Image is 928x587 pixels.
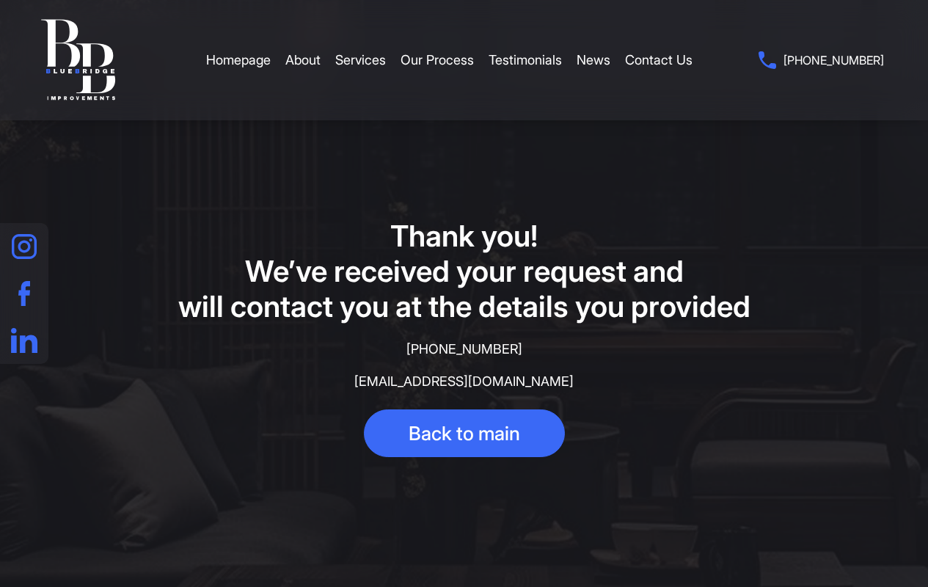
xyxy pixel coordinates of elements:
[364,409,565,457] a: Back to main
[783,50,884,70] span: [PHONE_NUMBER]
[354,373,574,389] a: [EMAIL_ADDRESS][DOMAIN_NAME]
[406,341,522,357] a: [PHONE_NUMBER]
[489,38,562,82] a: Testimonials
[401,38,474,82] a: Our Process
[625,38,693,82] a: Contact Us
[335,38,386,82] a: Services
[134,219,794,324] h1: Thank you! We’ve received your request and will contact you at the details you provided
[285,38,321,82] a: About
[759,50,884,70] a: [PHONE_NUMBER]
[577,38,610,82] a: News
[206,38,271,82] a: Homepage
